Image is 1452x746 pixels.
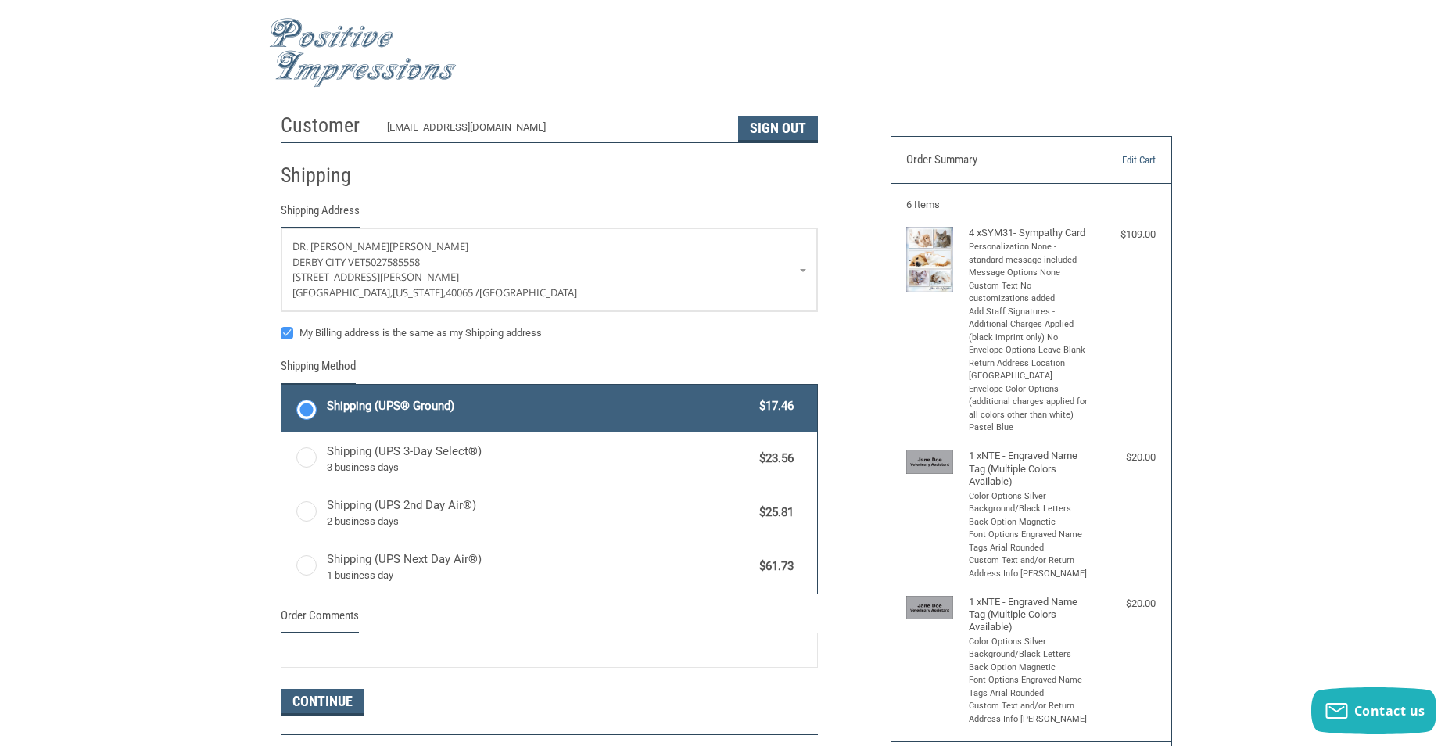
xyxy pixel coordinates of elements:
[906,199,1156,211] h3: 6 Items
[969,516,1090,529] li: Back Option Magnetic
[969,636,1090,662] li: Color Options Silver Background/Black Letters
[281,228,817,311] a: Enter or select a different address
[292,239,389,253] span: Dr. [PERSON_NAME]
[327,397,752,415] span: Shipping (UPS® Ground)
[1093,227,1156,242] div: $109.00
[292,285,393,299] span: [GEOGRAPHIC_DATA],
[327,514,752,529] span: 2 business days
[969,383,1090,435] li: Envelope Color Options (additional charges applied for all colors other than white) Pastel Blue
[1093,596,1156,612] div: $20.00
[387,120,722,142] div: [EMAIL_ADDRESS][DOMAIN_NAME]
[281,607,359,633] legend: Order Comments
[969,700,1090,726] li: Custom Text and/or Return Address Info [PERSON_NAME]
[969,267,1090,280] li: Message Options None
[969,674,1090,700] li: Font Options Engraved Name Tags Arial Rounded
[969,227,1090,239] h4: 4 x SYM31- Sympathy Card
[969,450,1090,488] h4: 1 x NTE - Engraved Name Tag (Multiple Colors Available)
[446,285,479,299] span: 40065 /
[281,163,372,188] h2: Shipping
[969,554,1090,580] li: Custom Text and/or Return Address Info [PERSON_NAME]
[1093,450,1156,465] div: $20.00
[281,113,372,138] h2: Customer
[292,255,365,269] span: Derby City Vet
[969,344,1090,357] li: Envelope Options Leave Blank
[969,280,1090,306] li: Custom Text No customizations added
[327,551,752,583] span: Shipping (UPS Next Day Air®)
[1354,702,1425,719] span: Contact us
[969,357,1090,383] li: Return Address Location [GEOGRAPHIC_DATA]
[393,285,446,299] span: [US_STATE],
[281,202,360,228] legend: Shipping Address
[969,529,1090,554] li: Font Options Engraved Name Tags Arial Rounded
[327,443,752,475] span: Shipping (UPS 3-Day Select®)
[389,239,468,253] span: [PERSON_NAME]
[752,504,794,522] span: $25.81
[969,241,1090,267] li: Personalization None - standard message included
[738,116,818,142] button: Sign Out
[906,152,1076,168] h3: Order Summary
[365,255,420,269] span: 5027585558
[292,270,459,284] span: [STREET_ADDRESS][PERSON_NAME]
[969,306,1090,345] li: Add Staff Signatures - Additional Charges Applied (black imprint only) No
[1311,687,1436,734] button: Contact us
[327,568,752,583] span: 1 business day
[281,327,818,339] label: My Billing address is the same as my Shipping address
[327,497,752,529] span: Shipping (UPS 2nd Day Air®)
[969,490,1090,516] li: Color Options Silver Background/Black Letters
[327,460,752,475] span: 3 business days
[269,18,457,88] img: Positive Impressions
[281,357,356,383] legend: Shipping Method
[479,285,577,299] span: [GEOGRAPHIC_DATA]
[281,689,364,716] button: Continue
[1076,152,1156,168] a: Edit Cart
[752,397,794,415] span: $17.46
[969,662,1090,675] li: Back Option Magnetic
[752,558,794,576] span: $61.73
[752,450,794,468] span: $23.56
[969,596,1090,634] h4: 1 x NTE - Engraved Name Tag (Multiple Colors Available)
